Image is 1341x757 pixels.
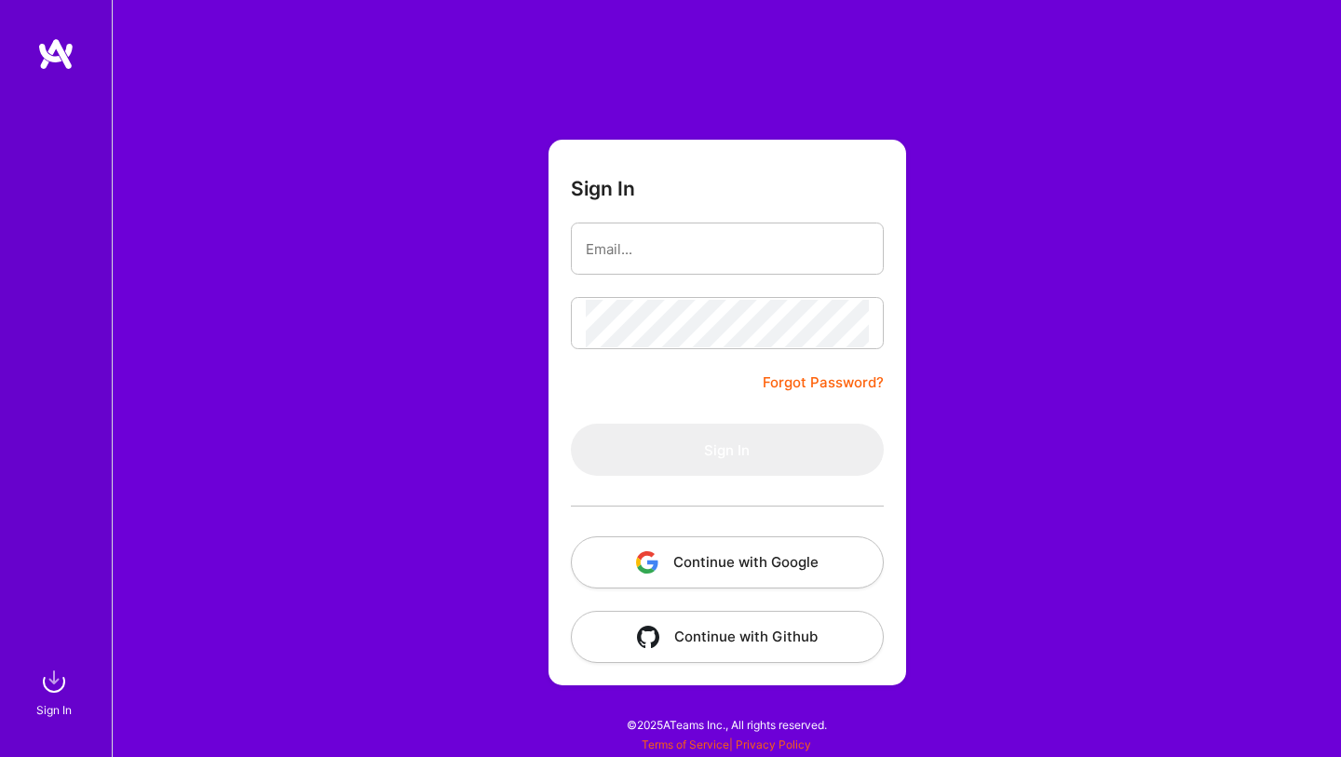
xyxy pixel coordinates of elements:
[763,372,884,394] a: Forgot Password?
[586,225,869,273] input: Email...
[637,626,659,648] img: icon
[112,701,1341,748] div: © 2025 ATeams Inc., All rights reserved.
[39,663,73,720] a: sign inSign In
[642,737,729,751] a: Terms of Service
[571,424,884,476] button: Sign In
[571,611,884,663] button: Continue with Github
[37,37,74,71] img: logo
[571,536,884,588] button: Continue with Google
[636,551,658,574] img: icon
[35,663,73,700] img: sign in
[736,737,811,751] a: Privacy Policy
[571,177,635,200] h3: Sign In
[642,737,811,751] span: |
[36,700,72,720] div: Sign In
